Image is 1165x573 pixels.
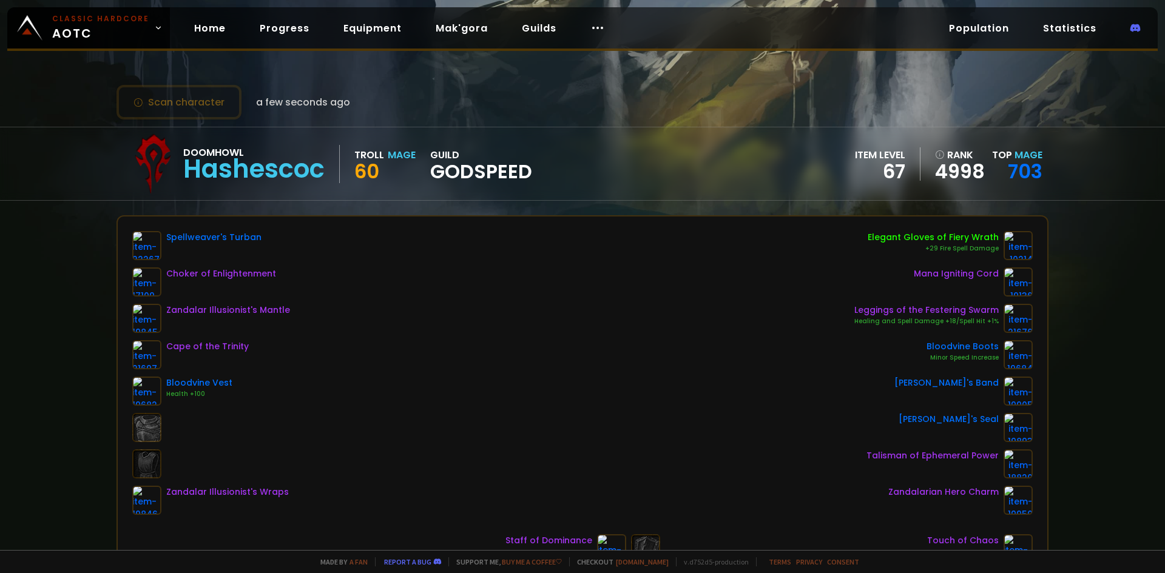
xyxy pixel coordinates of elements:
div: Spellweaver's Turban [166,231,262,244]
a: Progress [250,16,319,41]
span: AOTC [52,13,149,42]
div: Leggings of the Festering Swarm [854,304,999,317]
a: Guilds [512,16,566,41]
a: Statistics [1033,16,1106,41]
a: Privacy [796,557,822,566]
div: +29 Fire Spell Damage [868,244,999,253]
img: item-21676 [1004,304,1033,333]
div: 67 [855,163,905,181]
span: Support me, [448,557,562,566]
div: Zandalar Illusionist's Mantle [166,304,290,317]
span: godspeed [430,163,532,181]
div: [PERSON_NAME]'s Seal [899,413,999,426]
div: Mage [388,147,416,163]
span: Mage [1015,148,1042,162]
div: Talisman of Ephemeral Power [866,449,999,462]
div: Hashescoc [183,160,325,178]
div: Bloodvine Vest [166,377,232,389]
img: item-17109 [132,267,161,297]
span: a few seconds ago [256,95,350,110]
div: Troll [354,147,384,163]
img: item-19845 [132,304,161,333]
a: 703 [1008,158,1042,185]
img: item-21697 [132,340,161,369]
img: item-10214 [1004,231,1033,260]
div: Healing and Spell Damage +18/Spell Hit +1% [854,317,999,326]
img: item-19950 [1004,486,1033,515]
div: Doomhowl [183,145,325,160]
a: Population [939,16,1019,41]
span: Made by [313,557,368,566]
div: Health +100 [166,389,232,399]
div: Mana Igniting Cord [914,267,999,280]
a: Home [184,16,235,41]
div: Bloodvine Boots [927,340,999,353]
img: item-18842 [597,534,626,563]
a: Buy me a coffee [502,557,562,566]
div: rank [935,147,985,163]
div: item level [855,147,905,163]
div: Touch of Chaos [927,534,999,547]
div: Choker of Enlightenment [166,267,276,280]
span: 60 [354,158,379,185]
a: a fan [349,557,368,566]
img: item-19893 [1004,413,1033,442]
a: [DOMAIN_NAME] [616,557,669,566]
a: Classic HardcoreAOTC [7,7,170,49]
a: Mak'gora [426,16,498,41]
div: Zandalar Illusionist's Wraps [166,486,289,498]
a: Consent [827,557,859,566]
a: Equipment [334,16,411,41]
span: v. d752d5 - production [676,557,749,566]
img: item-19682 [132,377,161,406]
img: item-19136 [1004,267,1033,297]
a: Report a bug [384,557,431,566]
img: item-19684 [1004,340,1033,369]
div: Minor Speed Increase [927,353,999,363]
div: Elegant Gloves of Fiery Wrath [868,231,999,244]
div: Cape of the Trinity [166,340,249,353]
a: 4998 [935,163,985,181]
img: item-19846 [132,486,161,515]
img: item-19905 [1004,377,1033,406]
div: [PERSON_NAME]'s Band [894,377,999,389]
div: Top [992,147,1042,163]
div: guild [430,147,532,181]
small: Classic Hardcore [52,13,149,24]
button: Scan character [116,85,241,119]
span: Checkout [569,557,669,566]
div: Staff of Dominance [505,534,592,547]
a: Terms [769,557,791,566]
img: item-18820 [1004,449,1033,478]
img: item-22267 [132,231,161,260]
img: item-19861 [1004,534,1033,563]
div: Zandalarian Hero Charm [888,486,999,498]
